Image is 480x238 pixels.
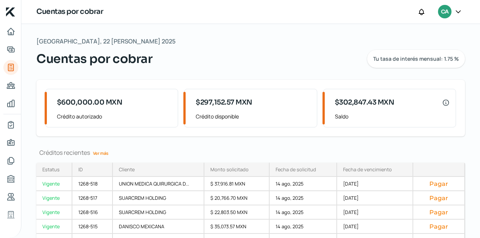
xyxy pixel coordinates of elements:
span: Crédito disponible [196,112,310,121]
div: [DATE] [337,177,413,191]
div: [DATE] [337,205,413,220]
a: Vigente [36,177,72,191]
a: Mis finanzas [3,96,18,111]
div: Monto solicitado [210,166,249,173]
div: Créditos recientes [36,148,465,157]
div: $ 22,803.50 MXN [204,205,270,220]
span: Tu tasa de interés mensual: 1.75 % [373,56,459,61]
div: 14 ago, 2025 [270,177,337,191]
div: 1268-515 [72,220,113,234]
a: Referencias [3,189,18,204]
div: $ 37,916.81 MXN [204,177,270,191]
span: $297,152.57 MXN [196,97,252,108]
button: Pagar [419,180,458,187]
div: 14 ago, 2025 [270,205,337,220]
div: Estatus [42,166,60,173]
button: Pagar [419,223,458,230]
a: Tus créditos [3,60,18,75]
div: 1268-517 [72,191,113,205]
a: Vigente [36,220,72,234]
a: Adelantar facturas [3,42,18,57]
div: 14 ago, 2025 [270,191,337,205]
div: SUARCREM HOLDING [113,191,204,205]
div: Fecha de solicitud [276,166,316,173]
div: Cliente [119,166,135,173]
a: Información general [3,135,18,150]
a: Ver más [90,147,111,159]
a: Mi contrato [3,117,18,132]
div: $ 35,073.57 MXN [204,220,270,234]
span: $600,000.00 MXN [57,97,123,108]
div: [DATE] [337,191,413,205]
div: 14 ago, 2025 [270,220,337,234]
div: DANISCO MEXICANA [113,220,204,234]
a: Vigente [36,205,72,220]
span: $302,847.43 MXN [335,97,394,108]
h1: Cuentas por cobrar [36,6,103,17]
div: $ 20,766.70 MXN [204,191,270,205]
div: UNION MEDICA QUIRURGICA D... [113,177,204,191]
a: Vigente [36,191,72,205]
a: Pago a proveedores [3,78,18,93]
a: Documentos [3,153,18,168]
div: [DATE] [337,220,413,234]
button: Pagar [419,194,458,202]
a: Inicio [3,24,18,39]
span: [GEOGRAPHIC_DATA], 22 [PERSON_NAME] 2025 [36,36,175,47]
div: Fecha de vencimiento [343,166,392,173]
span: Saldo [335,112,450,121]
span: Crédito autorizado [57,112,172,121]
div: ID [78,166,83,173]
button: Pagar [419,208,458,216]
a: Buró de crédito [3,171,18,186]
span: Cuentas por cobrar [36,50,152,68]
a: Industria [3,207,18,222]
div: 1268-516 [72,205,113,220]
span: CA [441,7,448,16]
div: 1268-518 [72,177,113,191]
div: SUARCREM HOLDING [113,205,204,220]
